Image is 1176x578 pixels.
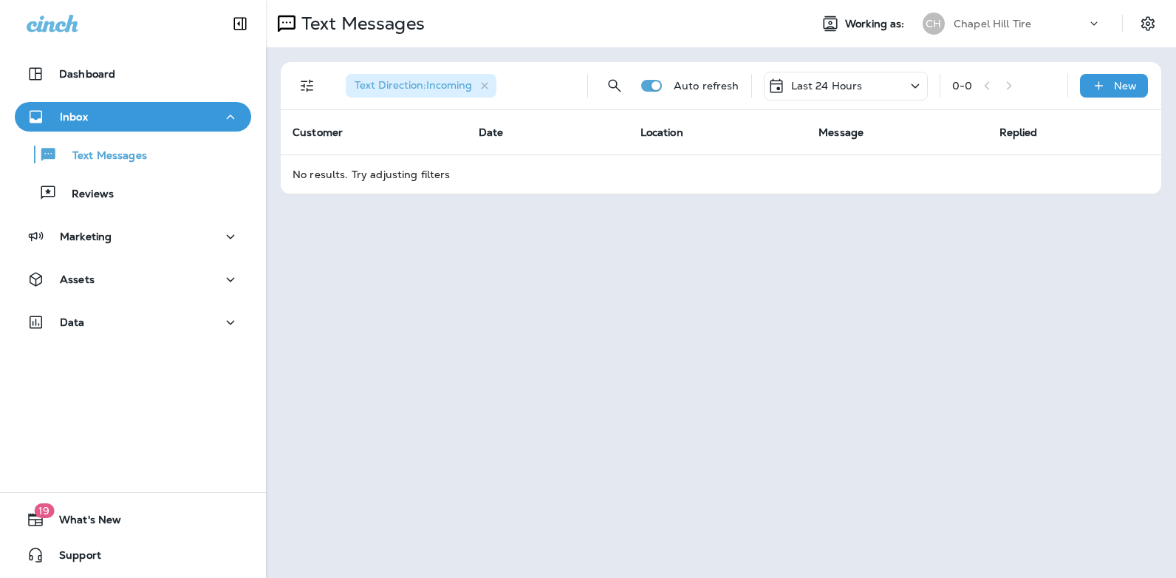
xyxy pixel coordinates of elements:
p: Reviews [57,188,114,202]
span: Support [44,549,101,567]
span: Message [818,126,864,139]
p: Data [60,316,85,328]
button: Filters [293,71,322,101]
div: Text Direction:Incoming [346,74,496,98]
span: Location [640,126,683,139]
p: Auto refresh [674,80,739,92]
button: Support [15,540,251,570]
button: Text Messages [15,139,251,170]
p: Text Messages [295,13,425,35]
button: Inbox [15,102,251,132]
span: Working as: [845,18,908,30]
button: Search Messages [600,71,629,101]
span: Text Direction : Incoming [355,78,472,92]
span: Customer [293,126,343,139]
p: Dashboard [59,68,115,80]
p: Assets [60,273,95,285]
button: 19What's New [15,505,251,534]
span: What's New [44,514,121,531]
p: New [1114,80,1137,92]
button: Collapse Sidebar [219,9,261,38]
button: Assets [15,265,251,294]
button: Marketing [15,222,251,251]
button: Dashboard [15,59,251,89]
button: Data [15,307,251,337]
p: Chapel Hill Tire [954,18,1031,30]
p: Last 24 Hours [791,80,863,92]
span: Replied [999,126,1038,139]
div: CH [923,13,945,35]
p: Marketing [60,231,112,242]
p: Inbox [60,111,88,123]
p: Text Messages [58,149,147,163]
td: No results. Try adjusting filters [281,154,1161,194]
button: Reviews [15,177,251,208]
button: Settings [1135,10,1161,37]
span: Date [479,126,504,139]
div: 0 - 0 [952,80,972,92]
span: 19 [34,503,54,518]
